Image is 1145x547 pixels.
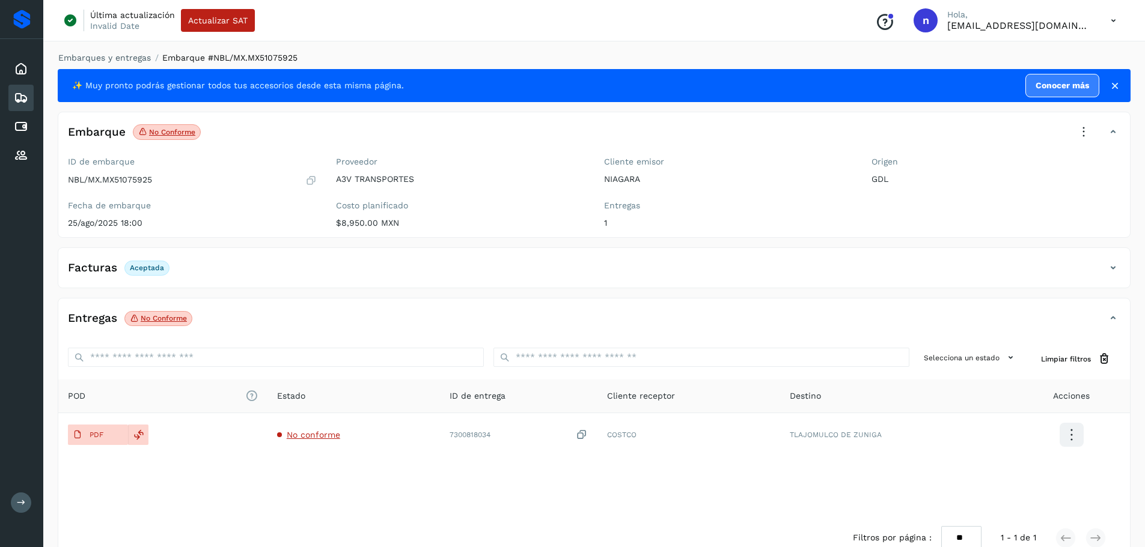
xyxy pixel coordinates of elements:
[597,413,780,456] td: COSTCO
[90,20,139,31] p: Invalid Date
[58,308,1130,338] div: EntregasNo conforme
[68,201,317,211] label: Fecha de embarque
[336,218,585,228] p: $8,950.00 MXN
[277,390,305,402] span: Estado
[68,125,126,139] h4: Embarque
[181,9,255,32] button: Actualizar SAT
[68,261,117,275] h4: Facturas
[58,53,151,62] a: Embarques y entregas
[780,413,1013,456] td: TLAJOMULCO DE ZUNIGA
[68,218,317,228] p: 25/ago/2025 18:00
[72,79,404,92] span: ✨ Muy pronto podrás gestionar todos tus accesorios desde esta misma página.
[450,390,505,402] span: ID de entrega
[1053,390,1090,402] span: Acciones
[141,314,187,322] p: No conforme
[604,218,853,228] p: 1
[790,390,821,402] span: Destino
[130,264,164,272] p: Aceptada
[604,174,853,184] p: NIAGARA
[1041,354,1091,364] span: Limpiar filtros
[149,128,195,136] p: No conforme
[336,174,585,184] p: A3V TRANSPORTES
[68,425,128,445] button: PDF
[1001,531,1036,544] span: 1 - 1 de 1
[1025,74,1099,97] a: Conocer más
[450,429,588,441] div: 7300818034
[8,56,34,82] div: Inicio
[8,113,34,140] div: Cuentas por pagar
[58,122,1130,152] div: EmbarqueNo conforme
[162,53,298,62] span: Embarque #NBL/MX.MX51075925
[947,10,1092,20] p: Hola,
[8,142,34,169] div: Proveedores
[1031,348,1120,370] button: Limpiar filtros
[287,430,340,440] span: No conforme
[872,174,1120,184] p: GDL
[128,425,148,445] div: Reemplazar POD
[872,157,1120,167] label: Origen
[336,201,585,211] label: Costo planificado
[604,157,853,167] label: Cliente emisor
[68,312,117,325] h4: Entregas
[58,258,1130,288] div: FacturasAceptada
[607,390,675,402] span: Cliente receptor
[853,531,932,544] span: Filtros por página :
[90,431,103,439] p: PDF
[336,157,585,167] label: Proveedor
[58,52,1131,64] nav: breadcrumb
[8,85,34,111] div: Embarques
[90,10,175,20] p: Última actualización
[604,201,853,211] label: Entregas
[68,157,317,167] label: ID de embarque
[947,20,1092,31] p: niagara+prod@solvento.mx
[188,16,248,25] span: Actualizar SAT
[68,175,152,185] p: NBL/MX.MX51075925
[919,348,1022,367] button: Selecciona un estado
[68,390,258,402] span: POD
